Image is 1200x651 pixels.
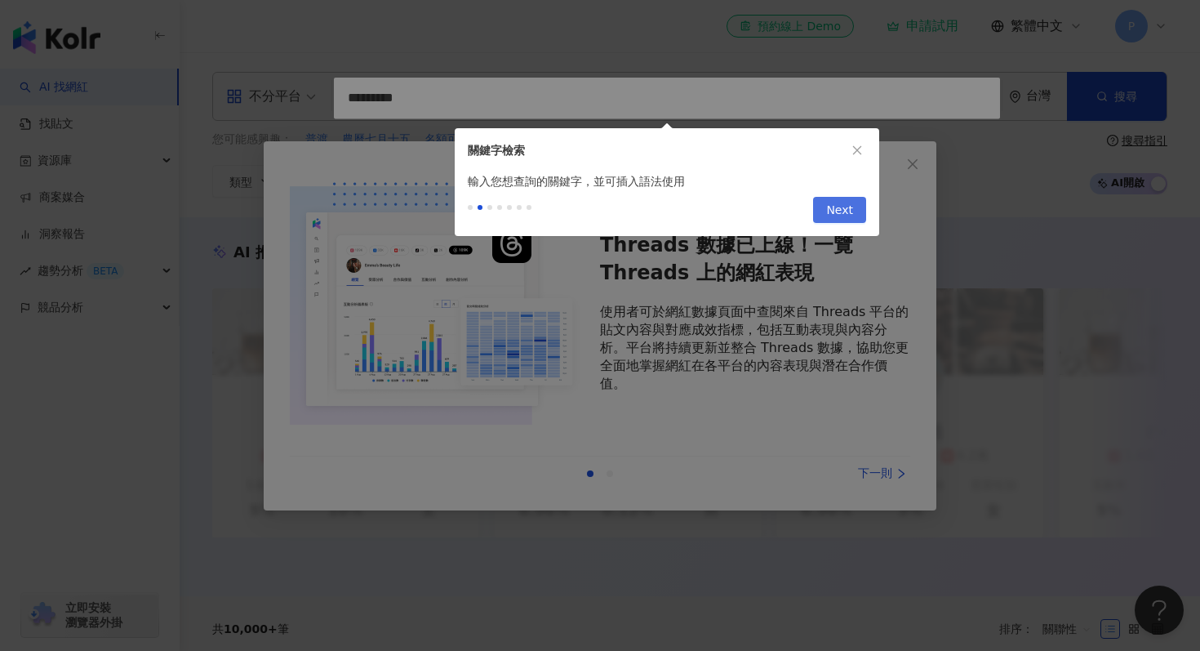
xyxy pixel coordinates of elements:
[455,172,879,190] div: 輸入您想查詢的關鍵字，並可插入語法使用
[468,141,848,159] div: 關鍵字檢索
[813,197,866,223] button: Next
[848,141,866,159] button: close
[826,198,853,224] span: Next
[851,145,863,156] span: close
